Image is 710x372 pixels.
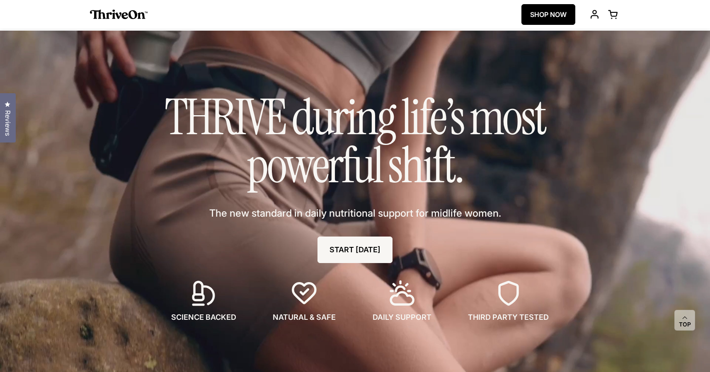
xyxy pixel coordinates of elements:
[148,93,562,190] h1: THRIVE during life’s most powerful shift.
[2,110,13,136] span: Reviews
[669,333,702,364] iframe: Gorgias live chat messenger
[209,206,501,220] span: The new standard in daily nutritional support for midlife women.
[317,237,393,263] a: START [DATE]
[521,4,575,25] a: SHOP NOW
[679,321,691,329] span: Top
[273,312,336,323] span: NATURAL & SAFE
[171,312,236,323] span: SCIENCE BACKED
[373,312,431,323] span: DAILY SUPPORT
[468,312,549,323] span: THIRD PARTY TESTED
